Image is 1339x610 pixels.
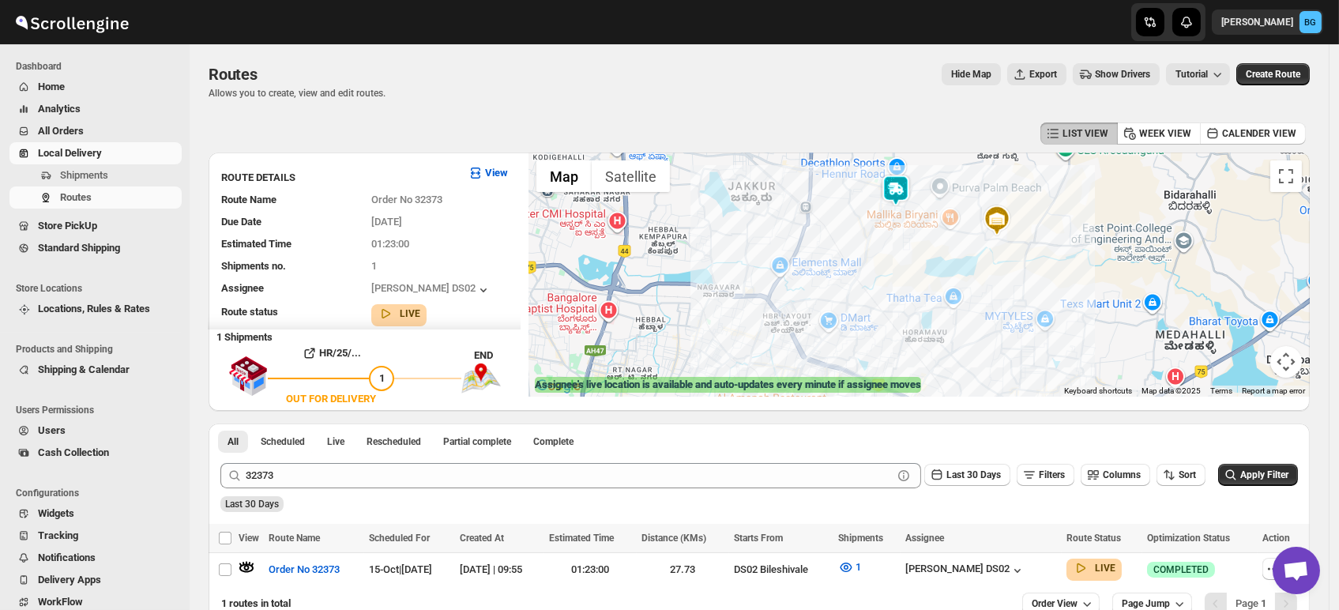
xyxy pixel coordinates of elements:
span: Apply Filter [1240,469,1288,480]
button: Toggle fullscreen view [1270,160,1302,192]
span: Products and Shipping [16,343,182,356]
span: Shipments [60,169,108,181]
span: Due Date [221,216,261,228]
span: Users [38,424,66,436]
span: Filters [1039,469,1065,480]
h3: ROUTE DETAILS [221,170,455,186]
button: Shipping & Calendar [9,359,182,381]
b: HR/25/... [319,347,361,359]
span: LIST VIEW [1063,127,1108,140]
button: User menu [1212,9,1323,35]
span: Map data ©2025 [1142,386,1201,395]
button: HR/25/... [268,341,394,366]
span: All [228,435,239,448]
b: 1 [1261,597,1266,609]
b: View [485,167,508,179]
div: 01:23:00 [549,562,632,578]
p: Allows you to create, view and edit routes. [209,87,386,100]
input: Press enter after typing | Search Eg. Order No 32373 [246,463,893,488]
span: Store PickUp [38,220,97,232]
span: Tutorial [1175,69,1208,81]
button: LIST VIEW [1040,122,1118,145]
span: 1 routes in total [221,597,291,609]
span: Export [1029,68,1057,81]
span: All Orders [38,125,84,137]
div: 27.73 [641,562,724,578]
button: Order No 32373 [259,557,349,582]
button: Analytics [9,98,182,120]
div: [DATE] | 09:55 [460,562,540,578]
span: Route status [221,306,278,318]
a: Terms (opens in new tab) [1210,386,1232,395]
button: Routes [9,186,182,209]
div: END [474,348,521,363]
button: Show street map [536,160,592,192]
div: Open chat [1273,547,1320,594]
span: Route Name [221,194,276,205]
span: WorkFlow [38,596,83,608]
label: Assignee's live location is available and auto-updates every minute if assignee moves [535,377,921,393]
span: Shipments [838,533,883,544]
button: Filters [1017,464,1074,486]
span: Configurations [16,487,182,499]
button: All routes [218,431,248,453]
span: Optimization Status [1147,533,1230,544]
b: LIVE [1095,563,1115,574]
button: Last 30 Days [924,464,1010,486]
span: Routes [209,65,258,84]
button: LIVE [1073,560,1115,576]
img: shop.svg [228,345,268,407]
span: Partial complete [443,435,511,448]
span: Live [327,435,344,448]
span: Estimated Time [221,238,291,250]
button: Cash Collection [9,442,182,464]
span: Estimated Time [549,533,614,544]
button: Show Drivers [1073,63,1160,85]
span: Scheduled For [369,533,430,544]
img: trip_end.png [461,363,501,393]
b: 1 Shipments [209,323,273,343]
text: BG [1305,17,1317,28]
span: Delivery Apps [38,574,101,586]
span: Action [1262,533,1290,544]
span: 1 [379,372,385,384]
button: [PERSON_NAME] DS02 [371,282,491,298]
span: Locations, Rules & Rates [38,303,150,314]
span: Hide Map [951,68,991,81]
span: Show Drivers [1095,68,1150,81]
button: Columns [1081,464,1150,486]
button: Notifications [9,547,182,569]
span: Page Jump [1122,597,1170,610]
span: COMPLETED [1153,563,1209,576]
button: Users [9,420,182,442]
span: Brajesh Giri [1300,11,1322,33]
button: View [458,160,517,186]
img: ScrollEngine [13,2,131,42]
a: Report a map error [1242,386,1305,395]
span: WEEK VIEW [1139,127,1191,140]
span: Sort [1179,469,1196,480]
span: Create Route [1246,68,1300,81]
span: Created At [460,533,504,544]
span: Page [1236,597,1266,609]
div: [PERSON_NAME] DS02 [905,563,1025,578]
span: [DATE] [371,216,402,228]
span: Home [38,81,65,92]
span: CALENDER VIEW [1222,127,1296,140]
span: Analytics [38,103,81,115]
button: Export [1007,63,1066,85]
button: Map action label [942,63,1001,85]
button: Home [9,76,182,98]
button: Show satellite imagery [592,160,670,192]
b: LIVE [400,308,420,319]
div: OUT FOR DELIVERY [286,391,376,407]
button: Tracking [9,525,182,547]
span: Rescheduled [367,435,421,448]
button: WEEK VIEW [1117,122,1201,145]
span: Distance (KMs) [641,533,706,544]
a: Open this area in Google Maps (opens a new window) [532,376,585,397]
button: CALENDER VIEW [1200,122,1306,145]
button: Widgets [9,503,182,525]
span: Route Status [1066,533,1121,544]
span: Scheduled [261,435,305,448]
